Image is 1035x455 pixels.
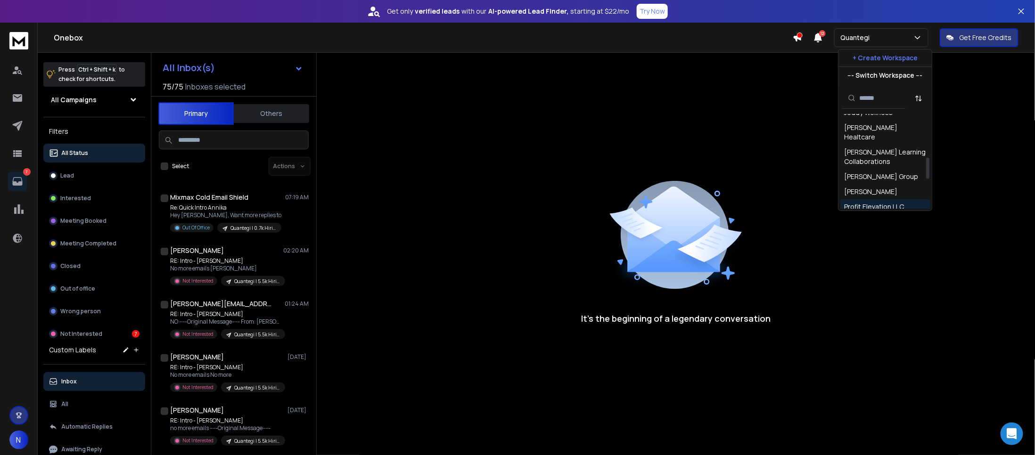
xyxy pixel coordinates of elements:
p: Hey [PERSON_NAME], Want more replies to [170,211,281,219]
p: [DATE] [287,353,309,361]
button: N [9,431,28,449]
p: Re: Quick Intro Annika [170,204,281,211]
p: Not Interested [182,384,214,391]
p: No more emails [PERSON_NAME] [170,265,283,272]
h3: Filters [43,125,145,138]
h1: All Campaigns [51,95,97,105]
p: Meeting Completed [60,240,116,247]
p: [DATE] [287,406,309,414]
button: Inbox [43,372,145,391]
h3: Custom Labels [49,345,96,355]
div: [PERSON_NAME] Healtcare [844,123,926,142]
h1: [PERSON_NAME] [170,352,224,362]
strong: AI-powered Lead Finder, [488,7,568,16]
p: + Create Workspace [853,53,918,63]
p: 07:19 AM [285,194,309,201]
p: no more emails -----Original Message----- [170,424,283,432]
button: Interested [43,189,145,208]
h1: All Inbox(s) [163,63,215,73]
p: Not Interested [182,437,214,444]
h3: Inboxes selected [185,81,246,92]
button: + Create Workspace [838,49,932,66]
p: Not Interested [182,331,214,338]
h1: Mixmax Cold Email Shield [170,193,248,202]
p: Quantegi | 5.5k Hiring in finance - General [234,278,279,285]
div: Open Intercom Messenger [1001,422,1023,445]
span: 75 / 75 [163,81,183,92]
div: [PERSON_NAME] Learning Collaborations [844,147,926,166]
h1: [PERSON_NAME][EMAIL_ADDRESS][DOMAIN_NAME] [170,299,274,309]
p: NO -----Original Message----- From: [PERSON_NAME] [170,318,283,325]
p: All Status [61,149,88,157]
p: Quantegi | 5.5k Hiring in finance - General [234,331,279,338]
p: Quantegi | 5.5k Hiring in finance - General [234,384,279,391]
p: 01:24 AM [285,300,309,308]
p: Press to check for shortcuts. [58,65,125,84]
h1: [PERSON_NAME] [170,406,224,415]
button: Get Free Credits [940,28,1019,47]
button: Meeting Booked [43,211,145,230]
p: Quantegi | 0.7k Hiring in finance - CEO CFO [230,225,276,232]
button: Not Interested7 [43,325,145,343]
button: All Campaigns [43,90,145,109]
p: Not Interested [60,330,102,338]
button: Out of office [43,279,145,298]
p: Out Of Office [182,224,210,231]
p: Get only with our starting at $22/mo [387,7,629,16]
p: Quantegi [840,33,873,42]
p: RE: Intro - [PERSON_NAME] [170,417,283,424]
span: 12 [819,30,826,37]
p: Out of office [60,285,95,292]
p: Interested [60,195,91,202]
strong: verified leads [415,7,460,16]
button: Wrong person [43,302,145,321]
h1: Onebox [54,32,793,43]
p: It’s the beginning of a legendary conversation [581,312,771,325]
button: All [43,395,145,414]
div: Profit Elevation LLC [844,202,904,211]
button: Others [234,103,309,124]
p: Get Free Credits [960,33,1012,42]
label: Select [172,162,189,170]
div: [PERSON_NAME] [844,187,897,196]
p: Try Now [640,7,665,16]
button: Meeting Completed [43,234,145,253]
p: Closed [60,262,81,270]
button: Primary [158,102,234,125]
p: RE: Intro - [PERSON_NAME] [170,310,283,318]
p: Automatic Replies [61,423,113,431]
button: Lead [43,166,145,185]
p: Awaiting Reply [61,446,102,453]
p: Inbox [61,378,77,385]
button: All Status [43,144,145,162]
p: --- Switch Workspace --- [848,71,923,80]
a: 7 [8,172,27,191]
span: Ctrl + Shift + k [77,64,117,75]
p: RE: Intro - [PERSON_NAME] [170,257,283,265]
p: Lead [60,172,74,179]
p: Not Interested [182,277,214,284]
p: 02:20 AM [283,247,309,254]
h1: [PERSON_NAME] [170,246,224,255]
div: [PERSON_NAME] Group [844,172,918,181]
p: All [61,400,68,408]
p: Meeting Booked [60,217,107,225]
button: Try Now [637,4,668,19]
p: RE: Intro - [PERSON_NAME] [170,364,283,371]
button: Automatic Replies [43,417,145,436]
p: No more emails No more [170,371,283,379]
button: All Inbox(s) [155,58,311,77]
button: Sort by Sort A-Z [909,89,928,108]
div: 7 [132,330,140,338]
button: Closed [43,257,145,276]
p: 7 [23,168,31,176]
img: logo [9,32,28,49]
p: Quantegi | 5.5k Hiring in finance - General [234,438,279,445]
p: Wrong person [60,308,101,315]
